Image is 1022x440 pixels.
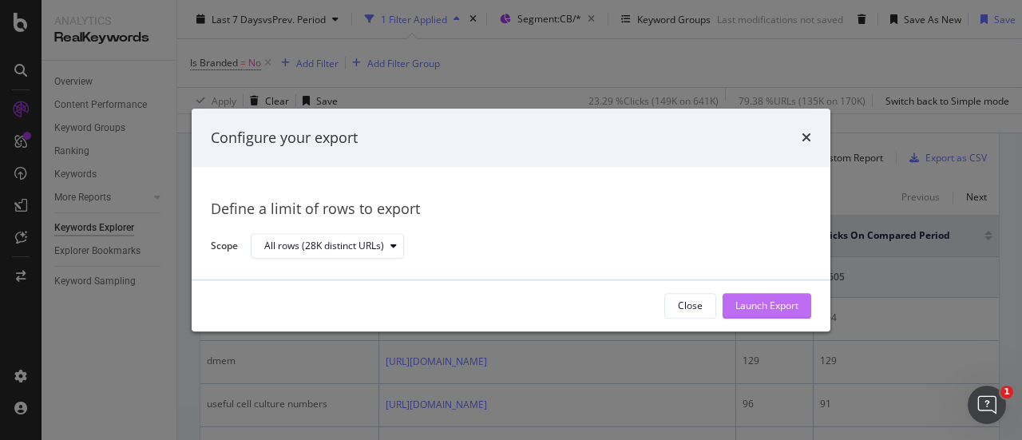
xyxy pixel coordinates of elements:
span: 1 [1000,386,1013,398]
div: Close [678,299,703,313]
div: Define a limit of rows to export [211,200,811,220]
div: modal [192,109,830,331]
div: All rows (28K distinct URLs) [264,242,384,252]
div: Launch Export [735,299,798,313]
button: All rows (28K distinct URLs) [251,234,404,260]
div: Configure your export [211,128,358,149]
label: Scope [211,239,238,256]
button: Close [664,293,716,319]
iframe: Intercom live chat [968,386,1006,424]
button: Launch Export [723,293,811,319]
div: times [802,128,811,149]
